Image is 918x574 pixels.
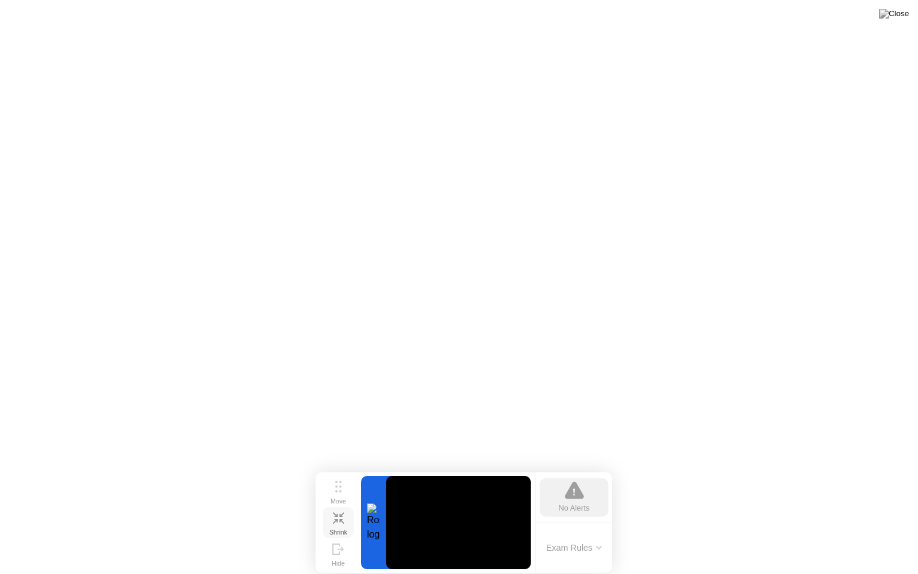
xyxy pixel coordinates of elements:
[543,542,606,553] button: Exam Rules
[323,476,354,507] button: Move
[323,507,354,538] button: Shrink
[323,538,354,569] button: Hide
[559,502,590,514] div: No Alerts
[879,9,909,19] img: Close
[331,497,346,505] div: Move
[329,529,347,536] div: Shrink
[332,560,345,567] div: Hide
